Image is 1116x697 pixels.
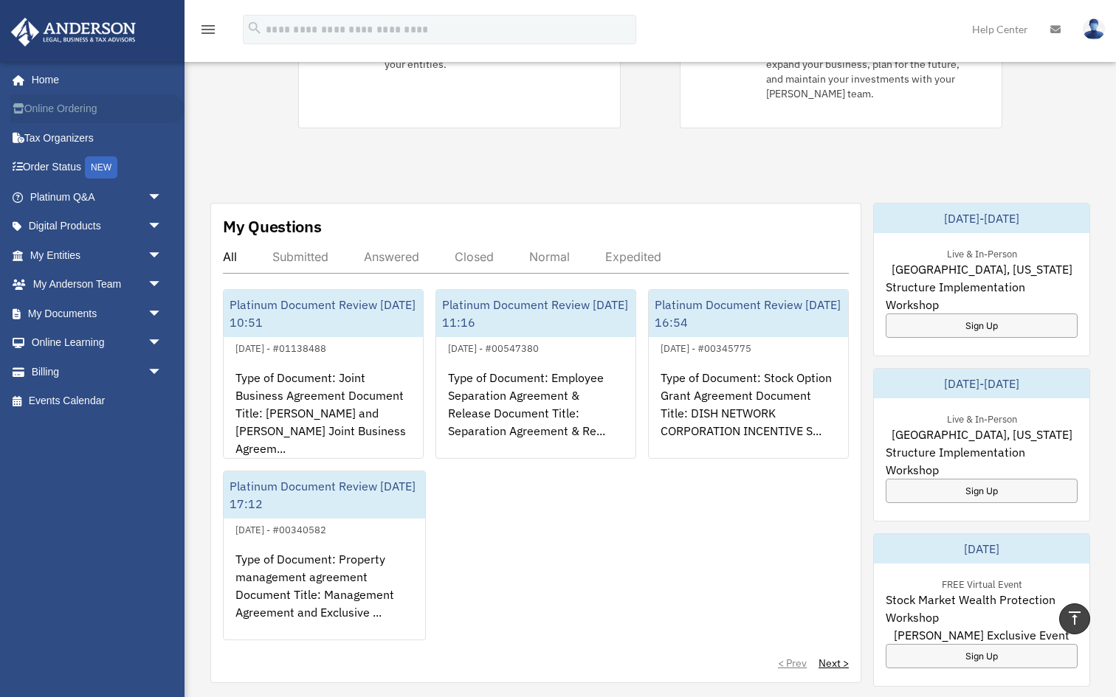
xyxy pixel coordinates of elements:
span: arrow_drop_down [148,182,177,212]
img: Anderson Advisors Platinum Portal [7,18,140,46]
a: Sign Up [886,479,1078,503]
div: [DATE]-[DATE] [874,204,1089,233]
a: Home [10,65,177,94]
div: [DATE] [874,534,1089,564]
a: Platinum Document Review [DATE] 16:54[DATE] - #00345775Type of Document: Stock Option Grant Agree... [648,289,849,459]
a: Platinum Document Review [DATE] 11:16[DATE] - #00547380Type of Document: Employee Separation Agre... [435,289,636,459]
a: Platinum Q&Aarrow_drop_down [10,182,185,212]
span: Stock Market Wealth Protection Workshop [886,591,1078,626]
a: Next > [819,656,849,670]
div: Normal [529,249,570,264]
span: arrow_drop_down [148,357,177,387]
div: Type of Document: Joint Business Agreement Document Title: [PERSON_NAME] and [PERSON_NAME] Joint ... [224,357,423,472]
div: My Questions [223,215,322,237]
a: Platinum Document Review [DATE] 10:51[DATE] - #01138488Type of Document: Joint Business Agreement... [223,289,424,459]
span: Structure Implementation Workshop [886,278,1078,313]
span: arrow_drop_down [148,299,177,329]
a: Tax Organizers [10,123,185,153]
span: arrow_drop_down [148,240,177,271]
a: Digital Productsarrow_drop_down [10,212,185,241]
i: vertical_align_top [1066,609,1084,627]
div: Live & In-Person [935,245,1029,260]
span: Structure Implementation Workshop [886,443,1078,479]
div: [DATE] - #00547380 [436,339,551,355]
div: [DATE] - #00345775 [649,339,763,355]
div: [DATE] - #00340582 [224,521,338,536]
div: FREE Virtual Event [930,575,1034,591]
div: Expedited [605,249,661,264]
a: Order StatusNEW [10,153,185,183]
a: Online Learningarrow_drop_down [10,328,185,358]
div: Submitted [272,249,328,264]
span: [GEOGRAPHIC_DATA], [US_STATE] [892,426,1072,443]
a: Billingarrow_drop_down [10,357,185,386]
i: search [247,20,263,36]
a: My Entitiesarrow_drop_down [10,240,185,270]
div: Answered [364,249,419,264]
a: Platinum Document Review [DATE] 17:12[DATE] - #00340582Type of Document: Property management agre... [223,471,426,640]
div: Platinum Document Review [DATE] 11:16 [436,290,635,337]
div: Platinum Document Review [DATE] 17:12 [224,471,425,519]
div: Type of Document: Stock Option Grant Agreement Document Title: DISH NETWORK CORPORATION INCENTIVE... [649,357,848,472]
a: Sign Up [886,644,1078,668]
span: [PERSON_NAME] Exclusive Event [894,626,1069,644]
a: Online Ordering [10,94,185,124]
div: Type of Document: Property management agreement Document Title: Management Agreement and Exclusiv... [224,538,425,653]
div: Live & In-Person [935,410,1029,426]
div: Closed [455,249,494,264]
div: [DATE] - #01138488 [224,339,338,355]
img: User Pic [1083,18,1105,40]
div: [DATE]-[DATE] [874,369,1089,398]
a: My Documentsarrow_drop_down [10,299,185,328]
a: Events Calendar [10,386,185,416]
a: My Anderson Teamarrow_drop_down [10,270,185,299]
span: arrow_drop_down [148,212,177,242]
span: arrow_drop_down [148,328,177,358]
a: vertical_align_top [1059,603,1090,634]
div: All [223,249,237,264]
div: Type of Document: Employee Separation Agreement & Release Document Title: Separation Agreement & ... [436,357,635,472]
a: menu [199,26,217,38]
div: Platinum Document Review [DATE] 16:54 [649,290,848,337]
span: [GEOGRAPHIC_DATA], [US_STATE] [892,260,1072,278]
div: NEW [85,156,117,178]
i: menu [199,21,217,38]
div: Platinum Document Review [DATE] 10:51 [224,290,423,337]
a: Sign Up [886,313,1078,338]
span: arrow_drop_down [148,270,177,300]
